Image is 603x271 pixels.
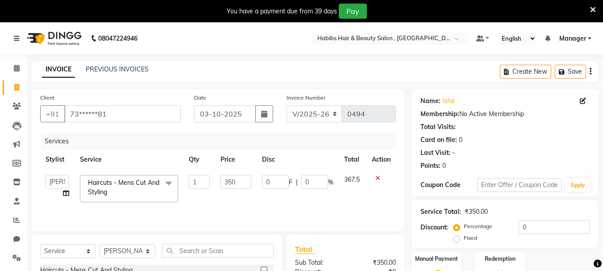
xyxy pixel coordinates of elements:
span: Manager [559,34,586,43]
label: Manual Payment [415,255,458,263]
span: F [289,178,292,187]
div: Total Visits: [420,122,456,132]
a: INVOICE [42,62,75,78]
div: Coupon Code [420,180,477,190]
label: Date [194,94,206,102]
label: Invoice Number [287,94,325,102]
a: PREVIOUS INVOICES [86,65,149,73]
div: Card on file: [420,135,457,145]
div: Name: [420,96,441,106]
th: Action [366,150,396,170]
div: 0 [459,135,462,145]
button: Apply [565,179,591,192]
th: Stylist [40,150,75,170]
span: Total [295,245,316,254]
input: Enter Offer / Coupon Code [477,178,561,192]
div: ₹350.00 [465,207,488,217]
th: Price [215,150,257,170]
th: Service [75,150,183,170]
div: Membership: [420,109,459,119]
label: Redemption [485,255,516,263]
div: 0 [442,161,446,171]
span: | [296,178,298,187]
button: Create New [500,65,551,79]
span: 367.5 [344,175,360,183]
div: Last Visit: [420,148,450,158]
label: Percentage [464,222,492,230]
a: Isha [442,96,454,106]
div: ₹350.00 [345,258,403,267]
th: Qty [183,150,215,170]
b: 08047224946 [98,26,137,51]
div: Discount: [420,223,448,232]
div: Points: [420,161,441,171]
img: logo [23,26,84,51]
label: Fixed [464,234,477,242]
div: Sub Total: [288,258,345,267]
div: Service Total: [420,207,461,217]
label: Client [40,94,54,102]
th: Total [339,150,366,170]
div: You have a payment due from 39 days [227,7,337,16]
button: +91 [40,105,65,122]
div: - [452,148,455,158]
span: % [328,178,333,187]
button: Save [555,65,586,79]
th: Disc [257,150,339,170]
div: No Active Membership [420,109,590,119]
input: Search or Scan [162,244,274,258]
span: Haircuts - Mens Cut And Styling [88,179,159,196]
button: Pay [339,4,367,19]
input: Search by Name/Mobile/Email/Code [64,105,181,122]
div: Services [41,133,403,150]
a: x [107,188,111,196]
